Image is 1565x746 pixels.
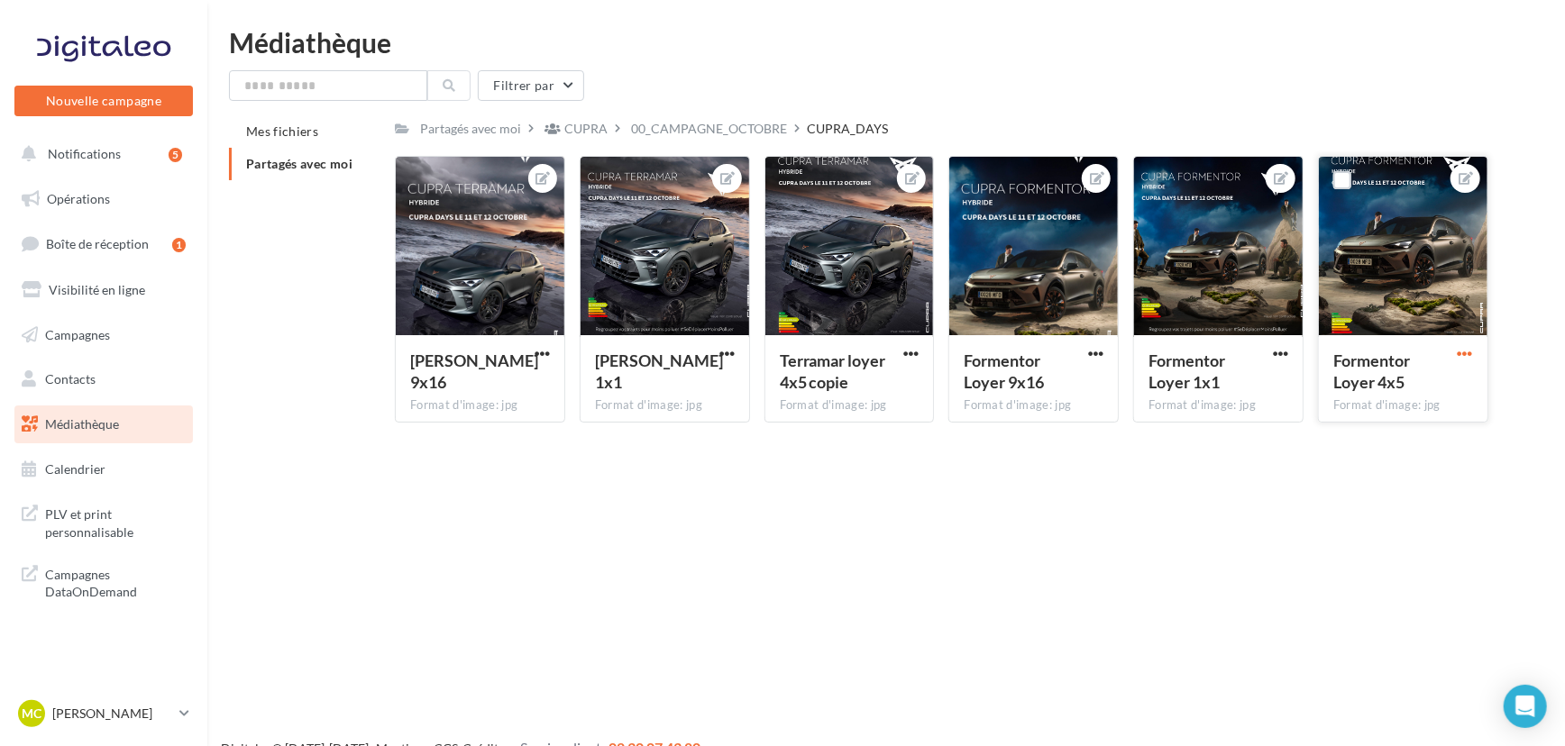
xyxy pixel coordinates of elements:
span: Calendrier [45,461,105,477]
a: Campagnes [11,316,197,354]
span: Contacts [45,371,96,387]
span: Terramar Loyer 9x16 [410,350,538,392]
span: Terramar loyer 4x5 copie [780,350,886,392]
div: Format d'image: jpg [1149,397,1288,414]
div: Open Intercom Messenger [1504,685,1547,728]
div: Format d'image: jpg [964,397,1103,414]
span: Formentor Loyer 1x1 [1149,350,1225,392]
div: 1 [172,238,186,252]
span: Formentor Loyer 4x5 [1333,350,1410,392]
button: Nouvelle campagne [14,86,193,116]
a: Calendrier [11,450,197,488]
span: Terramar Loyer 1x1 [595,350,723,392]
span: Notifications [48,146,121,161]
span: Visibilité en ligne [49,282,145,297]
p: [PERSON_NAME] [52,705,172,723]
a: Boîte de réception1 [11,224,197,263]
button: Filtrer par [478,70,584,101]
a: Campagnes DataOnDemand [11,555,197,608]
a: Opérations [11,180,197,218]
div: Format d'image: jpg [410,397,550,414]
span: MC [22,705,41,723]
div: CUPRA_DAYS [807,120,888,138]
button: Notifications 5 [11,135,189,173]
div: 00_CAMPAGNE_OCTOBRE [631,120,787,138]
span: Opérations [47,191,110,206]
a: PLV et print personnalisable [11,495,197,548]
a: Contacts [11,360,197,398]
div: Médiathèque [229,29,1543,56]
a: Visibilité en ligne [11,271,197,309]
a: Médiathèque [11,405,197,443]
span: Boîte de réception [46,236,149,251]
a: MC [PERSON_NAME] [14,696,193,731]
span: Campagnes DataOnDemand [45,562,186,601]
span: Campagnes [45,326,110,341]
span: Partagés avec moi [246,156,352,171]
span: Mes fichiers [246,123,318,139]
div: 5 [169,148,182,162]
span: Formentor Loyer 9x16 [964,350,1044,392]
div: Partagés avec moi [420,120,521,138]
div: Format d'image: jpg [595,397,735,414]
div: CUPRA [564,120,608,138]
span: Médiathèque [45,416,119,432]
span: PLV et print personnalisable [45,502,186,541]
div: Format d'image: jpg [1333,397,1473,414]
div: Format d'image: jpg [780,397,920,414]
